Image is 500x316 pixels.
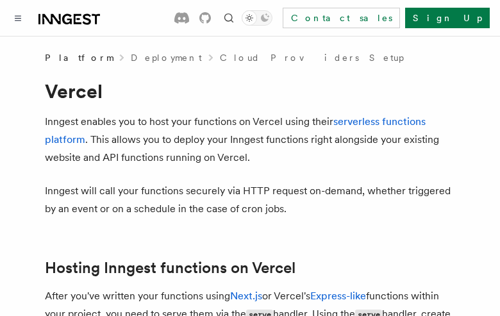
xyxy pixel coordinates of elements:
[45,182,455,218] p: Inngest will call your functions securely via HTTP request on-demand, whether triggered by an eve...
[45,51,113,64] span: Platform
[131,51,202,64] a: Deployment
[221,10,237,26] button: Find something...
[45,113,455,167] p: Inngest enables you to host your functions on Vercel using their . This allows you to deploy your...
[283,8,400,28] a: Contact sales
[405,8,490,28] a: Sign Up
[45,259,296,277] a: Hosting Inngest functions on Vercel
[310,290,366,302] a: Express-like
[230,290,262,302] a: Next.js
[45,79,455,103] h1: Vercel
[242,10,272,26] button: Toggle dark mode
[220,51,404,64] a: Cloud Providers Setup
[10,10,26,26] button: Toggle navigation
